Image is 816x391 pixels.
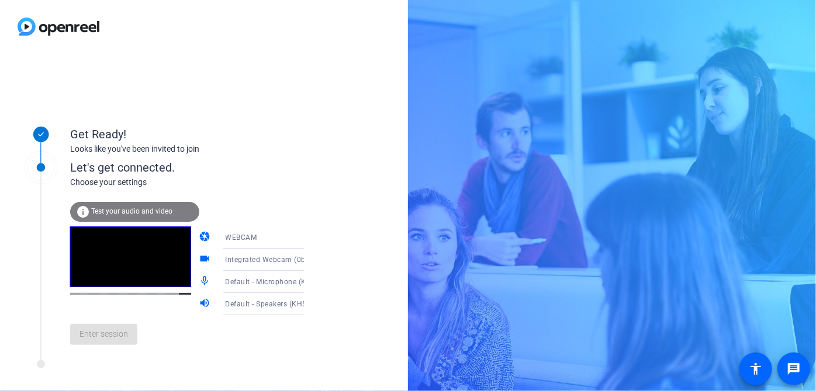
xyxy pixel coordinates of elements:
[70,176,328,188] div: Choose your settings
[749,362,763,376] mat-icon: accessibility
[91,207,172,215] span: Test your audio and video
[199,231,213,245] mat-icon: camera
[199,253,213,267] mat-icon: videocam
[70,159,328,176] div: Let's get connected.
[226,233,257,242] span: WEBCAM
[70,143,304,155] div: Looks like you've been invited to join
[226,254,337,264] span: Integrated Webcam (0bda:5549)
[787,362,801,376] mat-icon: message
[199,297,213,311] mat-icon: volume_up
[199,275,213,289] mat-icon: mic_none
[226,277,349,286] span: Default - Microphone (KH53 dongle)
[226,299,340,308] span: Default - Speakers (KH53 dongle)
[76,205,90,219] mat-icon: info
[70,125,304,143] div: Get Ready!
